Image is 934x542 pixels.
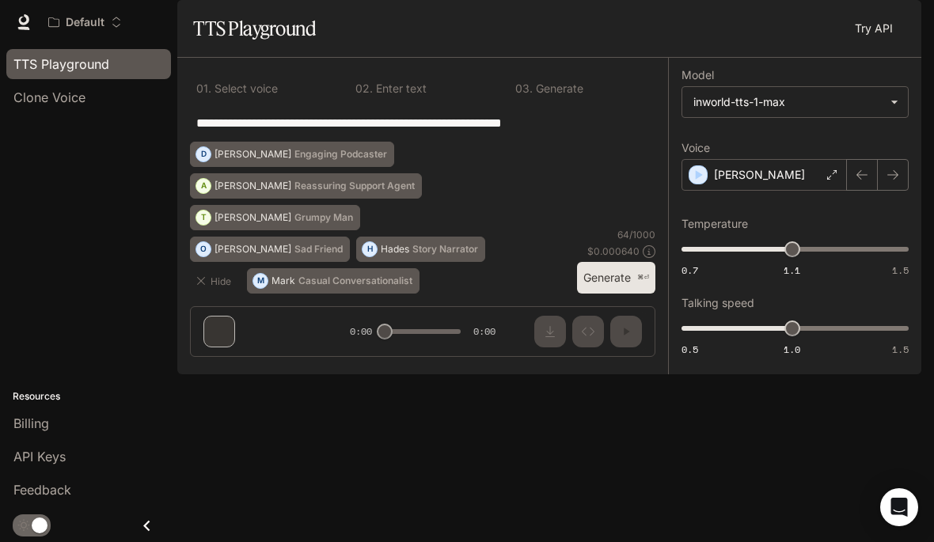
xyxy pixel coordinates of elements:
[190,237,350,262] button: O[PERSON_NAME]Sad Friend
[211,83,278,94] p: Select voice
[682,218,748,229] p: Temperature
[356,237,485,262] button: HHadesStory Narrator
[215,213,291,222] p: [PERSON_NAME]
[294,181,415,191] p: Reassuring Support Agent
[682,70,714,81] p: Model
[682,298,754,309] p: Talking speed
[196,142,211,167] div: D
[190,173,422,199] button: A[PERSON_NAME]Reassuring Support Agent
[693,94,883,110] div: inworld-tts-1-max
[196,205,211,230] div: T
[190,205,360,230] button: T[PERSON_NAME]Grumpy Man
[577,262,655,294] button: Generate⌘⏎
[247,268,420,294] button: MMarkCasual Conversationalist
[355,83,373,94] p: 0 2 .
[363,237,377,262] div: H
[714,167,805,183] p: [PERSON_NAME]
[880,488,918,526] div: Open Intercom Messenger
[533,83,583,94] p: Generate
[271,276,295,286] p: Mark
[196,83,211,94] p: 0 1 .
[298,276,412,286] p: Casual Conversationalist
[381,244,409,254] p: Hades
[682,142,710,154] p: Voice
[196,173,211,199] div: A
[412,244,478,254] p: Story Narrator
[190,268,241,294] button: Hide
[682,87,908,117] div: inworld-tts-1-max
[196,237,211,262] div: O
[682,343,698,356] span: 0.5
[784,263,800,277] span: 1.1
[373,83,427,94] p: Enter text
[849,13,899,44] a: Try API
[892,343,909,356] span: 1.5
[253,268,268,294] div: M
[215,150,291,159] p: [PERSON_NAME]
[294,244,343,254] p: Sad Friend
[215,244,291,254] p: [PERSON_NAME]
[784,343,800,356] span: 1.0
[637,273,649,282] p: ⌘⏎
[215,181,291,191] p: [PERSON_NAME]
[892,263,909,277] span: 1.5
[515,83,533,94] p: 0 3 .
[41,6,129,38] button: Open workspace menu
[190,142,394,167] button: D[PERSON_NAME]Engaging Podcaster
[66,16,104,29] p: Default
[294,150,387,159] p: Engaging Podcaster
[193,13,316,44] h1: TTS Playground
[682,263,698,277] span: 0.7
[294,213,353,222] p: Grumpy Man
